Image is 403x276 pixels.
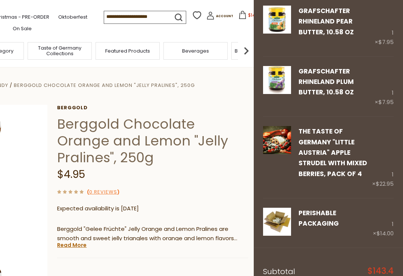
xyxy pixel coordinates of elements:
[375,6,394,47] div: 1 ×
[299,208,339,228] a: PERISHABLE Packaging
[263,66,291,94] img: Grafschafter Rhineland Plum Butter, 10.58 oz
[378,98,394,106] span: $7.95
[263,66,291,107] a: Grafschafter Rhineland Plum Butter, 10.58 oz
[378,38,394,46] span: $7.95
[373,208,394,238] div: 1 ×
[57,167,85,182] span: $4.95
[248,12,263,18] span: $143.4
[89,188,117,196] a: 0 Reviews
[182,48,209,54] a: Beverages
[263,126,291,154] img: The Taste of Germany "Little Austria" Apple Strudel with Mixed Berries, pack of 4
[216,14,233,18] span: Account
[263,208,291,236] img: PERISHABLE Packaging
[105,48,150,54] a: Featured Products
[30,45,90,56] a: Taste of Germany Collections
[263,208,291,238] a: PERISHABLE Packaging
[14,82,195,89] a: Berggold Chocolate Orange and Lemon "Jelly Pralines", 250g
[299,127,367,178] a: The Taste of Germany "Little Austria" Apple Strudel with Mixed Berries, pack of 4
[57,204,248,213] p: Expected availability is [DATE]
[368,267,394,275] span: $143.4
[13,25,32,33] a: On Sale
[263,6,291,47] a: Grafschafter Rhineland Pear Butter, 10.58 oz
[58,13,87,21] a: Oktoberfest
[299,67,354,97] a: Grafschafter Rhineland Plum Butter, 10.58 oz
[57,116,248,166] h1: Berggold Chocolate Orange and Lemon "Jelly Pralines", 250g
[239,43,254,58] img: next arrow
[263,126,291,188] a: The Taste of Germany "Little Austria" Apple Strudel with Mixed Berries, pack of 4
[235,11,266,22] button: $143.4
[57,225,248,243] p: Berggold "Gelee Früchte" Jelly Orange and Lemon Pralines are smooth and sweet jelly triangles wit...
[299,6,354,37] a: Grafschafter Rhineland Pear Butter, 10.58 oz
[57,241,87,249] a: Read More
[372,126,394,188] div: 1 ×
[376,180,394,188] span: $22.95
[235,48,293,54] a: Baking, Cakes, Desserts
[375,66,394,107] div: 1 ×
[377,229,394,237] span: $14.00
[57,105,248,111] a: Berggold
[87,188,119,195] span: ( )
[206,12,233,22] a: Account
[263,6,291,34] img: Grafschafter Rhineland Pear Butter, 10.58 oz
